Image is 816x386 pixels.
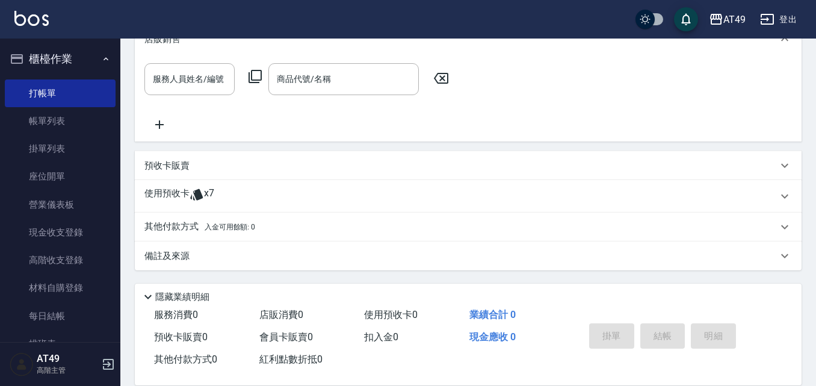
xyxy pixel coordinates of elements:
span: 業績合計 0 [469,309,516,320]
div: AT49 [723,12,746,27]
a: 座位開單 [5,163,116,190]
span: x7 [204,187,214,205]
button: 登出 [755,8,802,31]
p: 其他付款方式 [144,220,255,234]
span: 店販消費 0 [259,309,303,320]
span: 使用預收卡 0 [364,309,418,320]
a: 每日結帳 [5,302,116,330]
a: 排班表 [5,330,116,358]
div: 其他付款方式入金可用餘額: 0 [135,213,802,241]
span: 服務消費 0 [154,309,198,320]
p: 隱藏業績明細 [155,291,209,304]
a: 高階收支登錄 [5,246,116,274]
button: save [674,7,698,31]
img: Logo [14,11,49,26]
p: 備註及來源 [144,250,190,263]
div: 使用預收卡x7 [135,180,802,213]
span: 入金可用餘額: 0 [205,223,256,231]
a: 帳單列表 [5,107,116,135]
p: 預收卡販賣 [144,160,190,172]
a: 現金收支登錄 [5,219,116,246]
p: 店販銷售 [144,33,181,46]
span: 其他付款方式 0 [154,353,217,365]
h5: AT49 [37,353,98,365]
div: 店販銷售 [135,20,802,58]
a: 掛單列表 [5,135,116,163]
span: 預收卡販賣 0 [154,331,208,343]
img: Person [10,352,34,376]
span: 現金應收 0 [469,331,516,343]
a: 打帳單 [5,79,116,107]
div: 備註及來源 [135,241,802,270]
p: 使用預收卡 [144,187,190,205]
span: 紅利點數折抵 0 [259,353,323,365]
span: 會員卡販賣 0 [259,331,313,343]
button: AT49 [704,7,750,32]
button: 櫃檯作業 [5,43,116,75]
a: 營業儀表板 [5,191,116,219]
span: 扣入金 0 [364,331,398,343]
p: 高階主管 [37,365,98,376]
a: 材料自購登錄 [5,274,116,302]
div: 預收卡販賣 [135,151,802,180]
